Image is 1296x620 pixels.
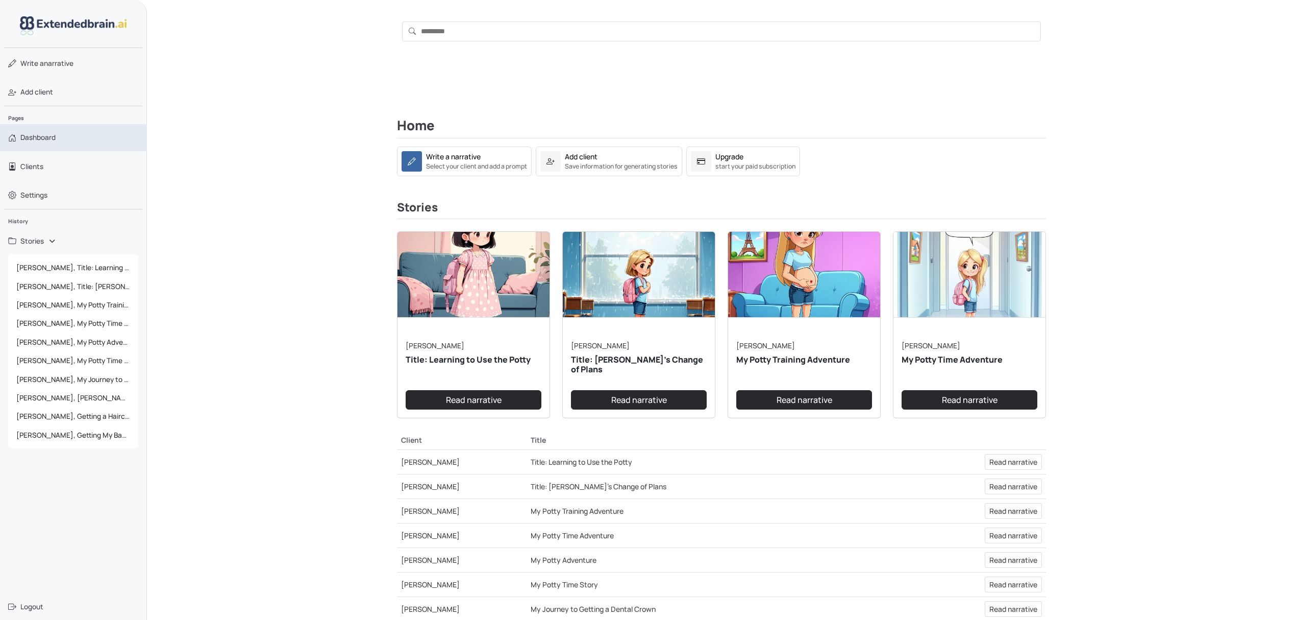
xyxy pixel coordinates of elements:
h5: Title: Learning to Use the Potty [406,355,541,365]
a: [PERSON_NAME], My Potty Time Story [8,351,138,370]
span: [PERSON_NAME], My Potty Training Adventure [12,296,134,314]
a: [PERSON_NAME], My Potty Adventure [8,333,138,351]
a: My Potty Time Story [531,580,598,589]
img: narrative [563,232,715,318]
a: Title: [PERSON_NAME]'s Change of Plans [531,482,666,491]
span: [PERSON_NAME], Title: Learning to Use the Potty [12,258,134,277]
h5: Title: [PERSON_NAME]'s Change of Plans [571,355,707,374]
a: [PERSON_NAME] [401,531,460,540]
a: Read narrative [902,390,1037,410]
a: Read narrative [985,528,1042,543]
a: [PERSON_NAME], Title: Learning to Use the Potty [8,258,138,277]
a: [PERSON_NAME], My Potty Training Adventure [8,296,138,314]
a: [PERSON_NAME] [571,341,630,350]
span: [PERSON_NAME], My Journey to Getting a Dental Crown [12,370,134,389]
a: [PERSON_NAME], Getting My Bangs Trimmed at [PERSON_NAME] [8,426,138,444]
a: Read narrative [571,390,707,410]
small: start your paid subscription [715,162,795,171]
a: [PERSON_NAME], Getting a Haircut at [PERSON_NAME] [8,407,138,425]
a: [PERSON_NAME] [902,341,960,350]
a: Read narrative [985,601,1042,617]
a: [PERSON_NAME], [PERSON_NAME]'s Haircut Adventure at [PERSON_NAME] [8,389,138,407]
a: [PERSON_NAME], Title: [PERSON_NAME]'s Change of Plans [8,277,138,296]
span: Clients [20,161,43,172]
a: [PERSON_NAME] [401,506,460,516]
a: My Journey to Getting a Dental Crown [531,604,656,614]
span: [PERSON_NAME], My Potty Adventure [12,333,134,351]
small: Select your client and add a prompt [426,162,527,171]
a: Read narrative [985,503,1042,519]
a: Read narrative [406,390,541,410]
th: Title [527,431,919,450]
a: [PERSON_NAME], My Journey to Getting a Dental Crown [8,370,138,389]
span: [PERSON_NAME], My Potty Time Story [12,351,134,370]
a: [PERSON_NAME] [401,555,460,565]
div: Add client [565,151,597,162]
a: [PERSON_NAME] [736,341,795,350]
span: [PERSON_NAME], Getting My Bangs Trimmed at [PERSON_NAME] [12,426,134,444]
span: Settings [20,190,47,200]
span: Stories [20,236,44,246]
a: [PERSON_NAME] [401,604,460,614]
a: Read narrative [736,390,872,410]
div: Upgrade [715,151,743,162]
a: Read narrative [985,577,1042,592]
h5: My Potty Time Adventure [902,355,1037,365]
a: Read narrative [985,479,1042,494]
img: narrative [728,232,880,318]
img: narrative [397,232,550,318]
span: [PERSON_NAME], [PERSON_NAME]'s Haircut Adventure at [PERSON_NAME] [12,389,134,407]
a: Read narrative [985,552,1042,568]
span: Logout [20,602,43,612]
h2: Home [397,118,1046,138]
small: Save information for generating stories [565,162,678,171]
a: Upgradestart your paid subscription [686,147,800,176]
a: Write a narrativeSelect your client and add a prompt [397,155,532,165]
th: Client [397,431,527,450]
a: My Potty Adventure [531,555,596,565]
span: [PERSON_NAME], Getting a Haircut at [PERSON_NAME] [12,407,134,425]
div: Write a narrative [426,151,481,162]
a: Upgradestart your paid subscription [686,155,800,165]
a: My Potty Training Adventure [531,506,624,516]
a: Read narrative [985,454,1042,470]
span: Write a [20,59,44,68]
span: [PERSON_NAME], Title: [PERSON_NAME]'s Change of Plans [12,277,134,296]
a: My Potty Time Adventure [531,531,614,540]
img: logo [20,16,127,35]
h3: Stories [397,201,1046,219]
img: narrative [893,232,1045,318]
span: Add client [20,87,53,97]
a: Add clientSave information for generating stories [536,155,682,165]
h5: My Potty Training Adventure [736,355,872,365]
span: Dashboard [20,132,56,142]
a: [PERSON_NAME] [401,457,460,467]
a: Write a narrativeSelect your client and add a prompt [397,147,532,176]
a: [PERSON_NAME] [401,482,460,491]
a: [PERSON_NAME] [406,341,464,350]
a: Add clientSave information for generating stories [536,147,682,176]
a: [PERSON_NAME], My Potty Time Adventure [8,314,138,332]
span: narrative [20,58,73,68]
a: Title: Learning to Use the Potty [531,457,632,467]
span: [PERSON_NAME], My Potty Time Adventure [12,314,134,332]
a: [PERSON_NAME] [401,580,460,589]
